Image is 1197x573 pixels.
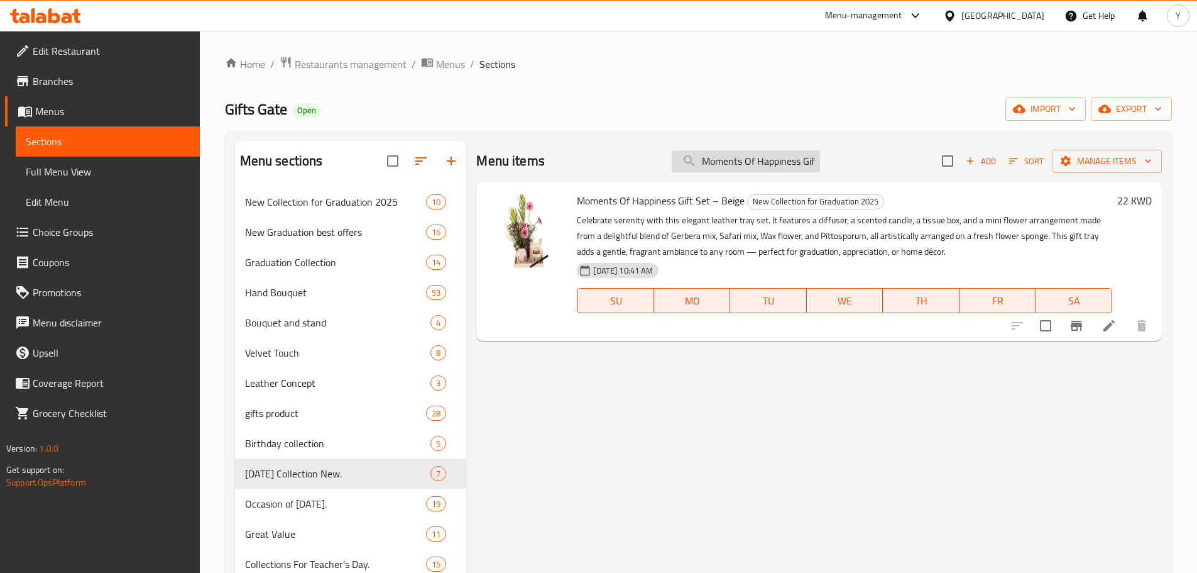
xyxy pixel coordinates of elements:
button: Manage items [1052,150,1162,173]
div: [GEOGRAPHIC_DATA] [961,9,1044,23]
span: MO [659,292,726,310]
span: Restaurants management [295,57,407,72]
a: Full Menu View [16,157,200,187]
span: 8 [431,347,445,359]
div: Occasion of [DATE].19 [235,489,467,519]
span: Open [292,105,321,116]
span: Edit Menu [26,194,190,209]
span: 3 [431,377,445,389]
div: Velvet Touch [245,345,431,360]
span: WE [812,292,878,310]
span: Version: [6,440,37,457]
button: TH [883,288,959,313]
h6: 22 KWD [1117,192,1152,209]
span: Collections For Teacher's Day. [245,557,427,572]
div: New Graduation best offers16 [235,217,467,247]
a: Choice Groups [5,217,200,247]
a: Grocery Checklist [5,398,200,428]
div: items [426,194,446,209]
div: New Collection for Graduation 202510 [235,187,467,217]
div: Birthday collection5 [235,428,467,459]
span: Birthday collection [245,436,431,451]
span: Bouquet and stand [245,315,431,330]
span: Manage items [1062,153,1152,169]
span: Add item [961,152,1001,171]
button: Sort [1006,152,1047,171]
span: gifts product [245,406,427,421]
a: Menus [421,56,465,72]
span: Add [964,154,998,169]
span: Branches [33,74,190,89]
div: items [426,225,446,240]
button: MO [654,288,731,313]
div: Bouquet and stand4 [235,308,467,338]
div: items [430,436,446,451]
div: items [426,285,446,300]
a: Branches [5,66,200,96]
a: Menu disclaimer [5,308,200,338]
div: [DATE] Collection New.7 [235,459,467,489]
span: 7 [431,468,445,480]
li: / [412,57,416,72]
div: Leather Concept3 [235,368,467,398]
a: Edit Menu [16,187,200,217]
span: New Collection for Graduation 2025 [748,194,883,209]
button: delete [1127,311,1157,341]
div: Menu-management [825,8,902,23]
div: Great Value11 [235,519,467,549]
button: TU [730,288,807,313]
span: Grocery Checklist [33,406,190,421]
div: Graduation Collection14 [235,247,467,277]
a: Edit Restaurant [5,36,200,66]
button: import [1005,97,1086,121]
span: TU [735,292,802,310]
span: 4 [431,317,445,329]
div: Occasion of Valentine's Day. [245,496,427,511]
div: gifts product28 [235,398,467,428]
div: items [426,526,446,542]
span: 16 [427,226,445,238]
span: 5 [431,438,445,450]
a: Coverage Report [5,368,200,398]
span: Get support on: [6,462,64,478]
div: Great Value [245,526,427,542]
div: items [430,345,446,360]
span: Menus [436,57,465,72]
li: / [470,57,474,72]
button: Add [961,152,1001,171]
span: Edit Restaurant [33,43,190,58]
span: Menu disclaimer [33,315,190,330]
span: Hand Bouquet [245,285,427,300]
span: New Collection for Graduation 2025 [245,194,427,209]
h2: Menu items [476,152,545,170]
span: Sort items [1001,152,1052,171]
div: items [430,466,446,481]
span: Coverage Report [33,376,190,391]
div: Open [292,103,321,118]
img: Moments Of Happiness Gift Set – Beige [486,192,567,272]
span: Leather Concept [245,376,431,391]
a: Upsell [5,338,200,368]
span: New Graduation best offers [245,225,427,240]
p: Celebrate serenity with this elegant leather tray set. It features a diffuser, a scented candle, ... [577,213,1112,260]
button: SA [1036,288,1112,313]
a: Home [225,57,265,72]
button: FR [959,288,1036,313]
span: FR [965,292,1031,310]
span: 10 [427,196,445,208]
span: TH [888,292,954,310]
span: [DATE] 10:41 AM [588,265,658,277]
div: Mother's Day Collection New. [245,466,431,481]
a: Menus [5,96,200,126]
span: Sections [479,57,515,72]
div: items [426,557,446,572]
button: WE [807,288,883,313]
span: SU [582,292,648,310]
a: Sections [16,126,200,157]
span: Sort [1009,154,1044,169]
